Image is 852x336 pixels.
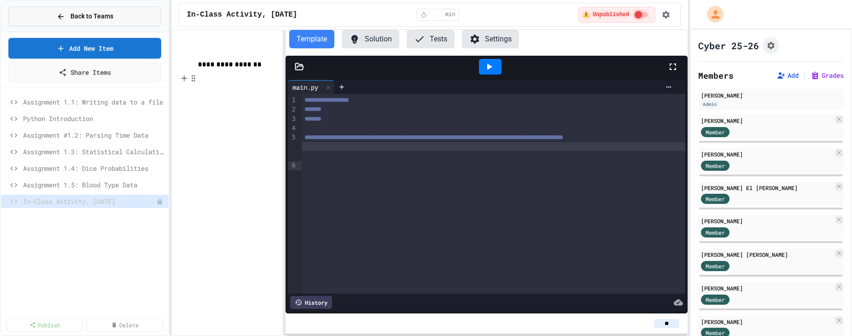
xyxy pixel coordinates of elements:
[8,38,161,58] a: Add New Item
[763,37,779,54] button: Assignment Settings
[288,105,297,114] div: 2
[157,198,163,205] div: Unpublished
[462,30,519,48] button: Settings
[288,82,323,92] div: main.py
[701,318,833,326] div: [PERSON_NAME]
[698,69,734,82] h2: Members
[706,195,725,203] span: Member
[187,9,297,20] span: In-Class Activity, [DATE]
[701,250,833,259] div: [PERSON_NAME] [PERSON_NAME]
[290,296,332,309] div: History
[407,30,455,48] button: Tests
[288,80,334,94] div: main.py
[8,6,161,26] button: Back to Teams
[288,133,297,161] div: 5
[701,116,833,125] div: [PERSON_NAME]
[23,197,157,206] span: In-Class Activity, [DATE]
[23,130,165,140] span: Assignment #1.2: Parsing Time Data
[445,11,455,18] span: min
[697,4,726,25] div: My Account
[583,11,629,18] span: ⚠️ Unpublished
[706,295,725,304] span: Member
[87,319,163,331] a: Delete
[698,39,759,52] h1: Cyber 25-26
[288,96,297,105] div: 1
[289,30,334,48] button: Template
[776,259,843,298] iframe: chat widget
[701,91,841,99] div: [PERSON_NAME]
[578,7,655,23] div: ⚠️ Students cannot see this content! Click the toggle to publish it and make it visible to your c...
[701,217,833,225] div: [PERSON_NAME]
[701,184,833,192] div: [PERSON_NAME] El [PERSON_NAME]
[23,114,165,123] span: Python Introduction
[706,262,725,270] span: Member
[701,100,718,108] div: Admin
[8,62,161,82] a: Share Items
[288,124,297,133] div: 4
[701,284,833,292] div: [PERSON_NAME]
[706,128,725,136] span: Member
[342,30,399,48] button: Solution
[701,150,833,158] div: [PERSON_NAME]
[23,97,165,107] span: Assignment 1.1: Writing data to a file
[23,163,165,173] span: Assignment 1.4: Dice Probabilities
[811,71,844,80] button: Grades
[706,162,725,170] span: Member
[23,180,165,190] span: Assignment 1.5: Blood Type Data
[288,115,297,124] div: 3
[813,299,843,327] iframe: chat widget
[23,147,165,156] span: Assignment 1.3: Statistical Calculations
[288,161,297,170] div: 6
[70,12,113,21] span: Back to Teams
[802,70,807,81] span: |
[776,71,799,80] button: Add
[6,319,83,331] a: Publish
[706,228,725,237] span: Member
